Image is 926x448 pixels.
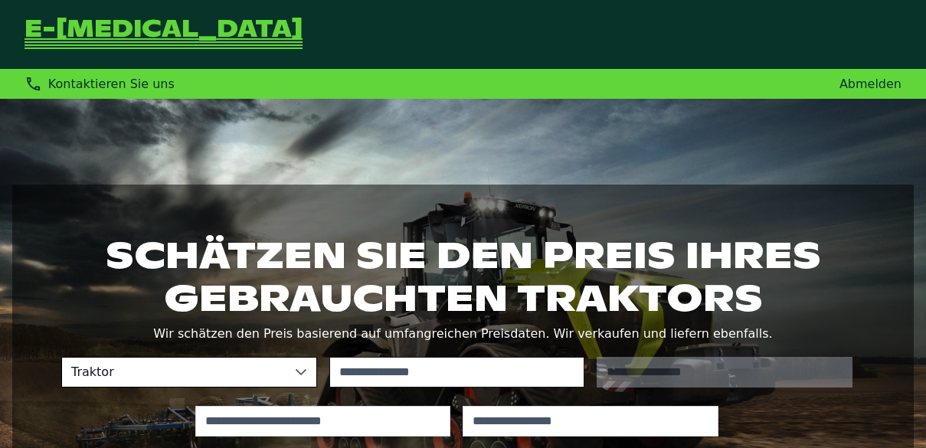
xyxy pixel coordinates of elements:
p: Wir schätzen den Preis basierend auf umfangreichen Preisdaten. Wir verkaufen und liefern ebenfalls. [61,323,865,345]
span: Kontaktieren Sie uns [48,77,175,91]
span: Traktor [62,358,286,387]
a: Zurück zur Startseite [25,18,303,51]
a: Abmelden [839,77,901,91]
div: Kontaktieren Sie uns [25,75,175,93]
h1: Schätzen Sie den Preis Ihres gebrauchten Traktors [61,234,865,319]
